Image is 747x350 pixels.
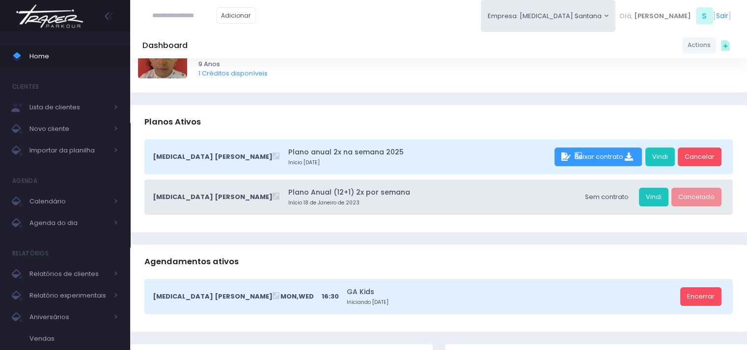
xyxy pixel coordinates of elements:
span: [MEDICAL_DATA] [PERSON_NAME] [153,292,273,301]
a: Adicionar [216,7,256,24]
a: Vindi [645,148,675,166]
span: Relatório experimentais [29,289,108,302]
a: 1 Créditos disponíveis [198,69,268,78]
div: [ ] [615,5,735,27]
small: Iniciando [DATE] [347,299,677,306]
span: Home [29,50,118,63]
span: Lista de clientes [29,101,108,114]
div: Sem contrato [578,188,636,206]
a: Encerrar [680,287,721,306]
h5: Dashboard [142,41,188,50]
span: Mon,Wed [280,292,314,301]
a: Sair [716,11,728,21]
span: Calendário [29,195,108,208]
span: Importar da planilha [29,144,108,157]
span: Relatórios de clientes [29,268,108,280]
span: Novo cliente [29,123,108,135]
span: Vendas [29,332,118,345]
h4: Clientes [12,77,39,97]
a: Plano anual 2x na semana 2025 [288,147,551,157]
span: [MEDICAL_DATA] [PERSON_NAME] [153,152,273,162]
h3: Agendamentos ativos [144,248,239,275]
span: Aniversários [29,311,108,324]
a: Vindi [639,188,668,206]
span: [MEDICAL_DATA] [PERSON_NAME] [153,192,273,202]
span: S [696,7,713,25]
small: Início 18 de Janeiro de 2023 [288,199,575,207]
h3: Planos Ativos [144,108,201,136]
div: Baixar contrato [554,148,642,166]
span: Olá, [619,11,633,21]
h4: Agenda [12,171,37,191]
a: Cancelar [678,148,721,166]
a: GA Kids [347,287,677,297]
span: [PERSON_NAME] [634,11,691,21]
span: 9 Anos [198,59,726,69]
a: Actions [682,37,716,53]
h4: Relatórios [12,244,49,263]
a: Plano Anual (12+1) 2x por semana [288,187,575,198]
small: Início [DATE] [288,159,551,167]
span: Agenda do dia [29,217,108,229]
span: 16:30 [322,292,339,301]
